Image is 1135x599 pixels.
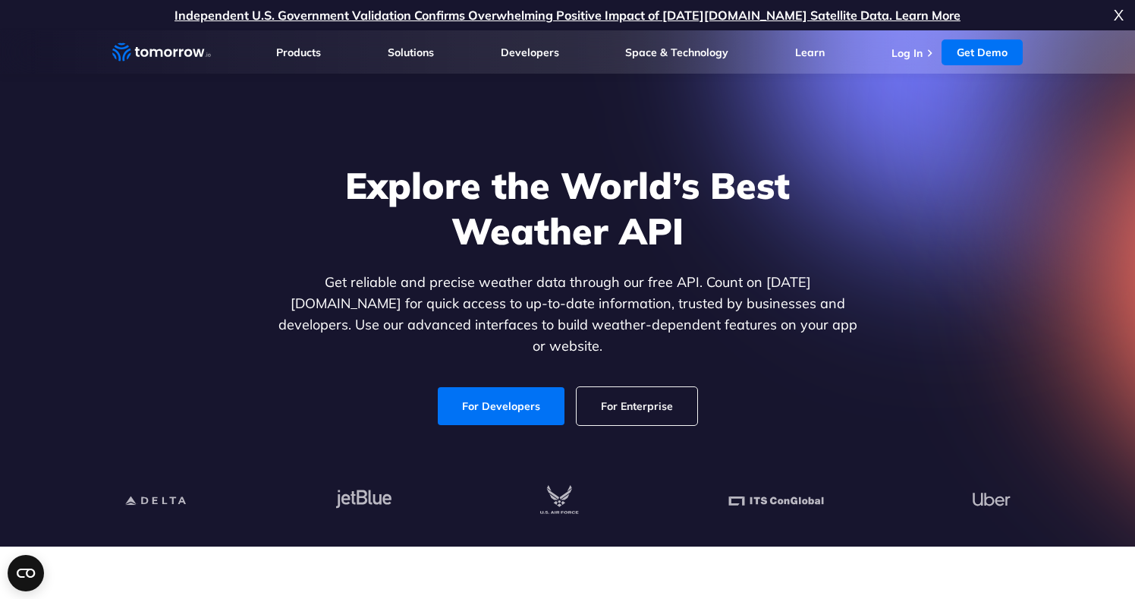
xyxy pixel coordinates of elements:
[8,555,44,591] button: Open CMP widget
[438,387,564,425] a: For Developers
[577,387,697,425] a: For Enterprise
[625,46,728,59] a: Space & Technology
[891,46,923,60] a: Log In
[501,46,559,59] a: Developers
[795,46,825,59] a: Learn
[276,46,321,59] a: Products
[275,162,860,254] h1: Explore the World’s Best Weather API
[388,46,434,59] a: Solutions
[942,39,1023,65] a: Get Demo
[275,272,860,357] p: Get reliable and precise weather data through our free API. Count on [DATE][DOMAIN_NAME] for quic...
[112,41,211,64] a: Home link
[174,8,961,23] a: Independent U.S. Government Validation Confirms Overwhelming Positive Impact of [DATE][DOMAIN_NAM...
